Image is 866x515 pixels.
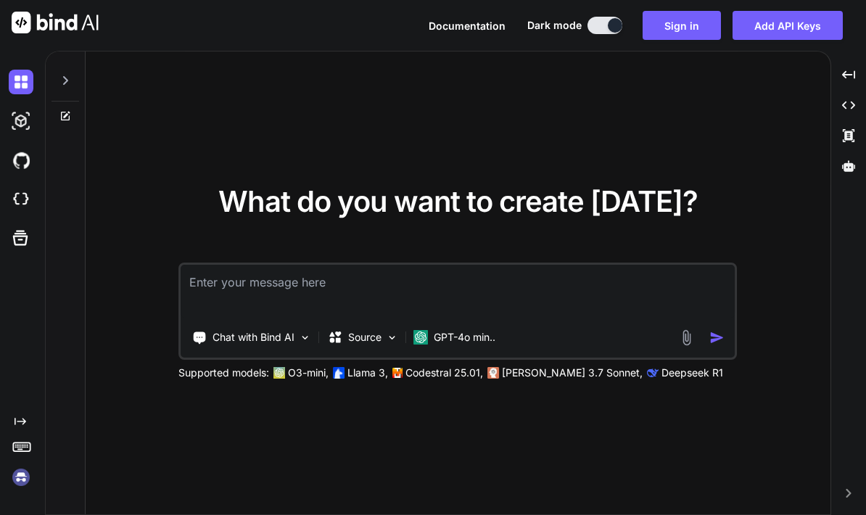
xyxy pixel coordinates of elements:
[288,366,329,380] p: O3-mini,
[9,70,33,94] img: darkChat
[709,330,725,345] img: icon
[413,330,428,345] img: GPT-4o mini
[348,330,382,345] p: Source
[392,368,403,378] img: Mistral-AI
[9,465,33,490] img: signin
[733,11,843,40] button: Add API Keys
[487,367,499,379] img: claude
[9,148,33,173] img: githubDark
[429,20,506,32] span: Documentation
[386,331,398,344] img: Pick Models
[429,18,506,33] button: Documentation
[527,18,582,33] span: Dark mode
[502,366,643,380] p: [PERSON_NAME] 3.7 Sonnet,
[643,11,721,40] button: Sign in
[12,12,99,33] img: Bind AI
[434,330,495,345] p: GPT-4o min..
[299,331,311,344] img: Pick Tools
[405,366,483,380] p: Codestral 25.01,
[661,366,723,380] p: Deepseek R1
[9,187,33,212] img: cloudideIcon
[213,330,294,345] p: Chat with Bind AI
[9,109,33,133] img: darkAi-studio
[647,367,659,379] img: claude
[178,366,269,380] p: Supported models:
[347,366,388,380] p: Llama 3,
[218,184,698,219] span: What do you want to create [DATE]?
[678,329,695,346] img: attachment
[273,367,285,379] img: GPT-4
[333,367,345,379] img: Llama2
